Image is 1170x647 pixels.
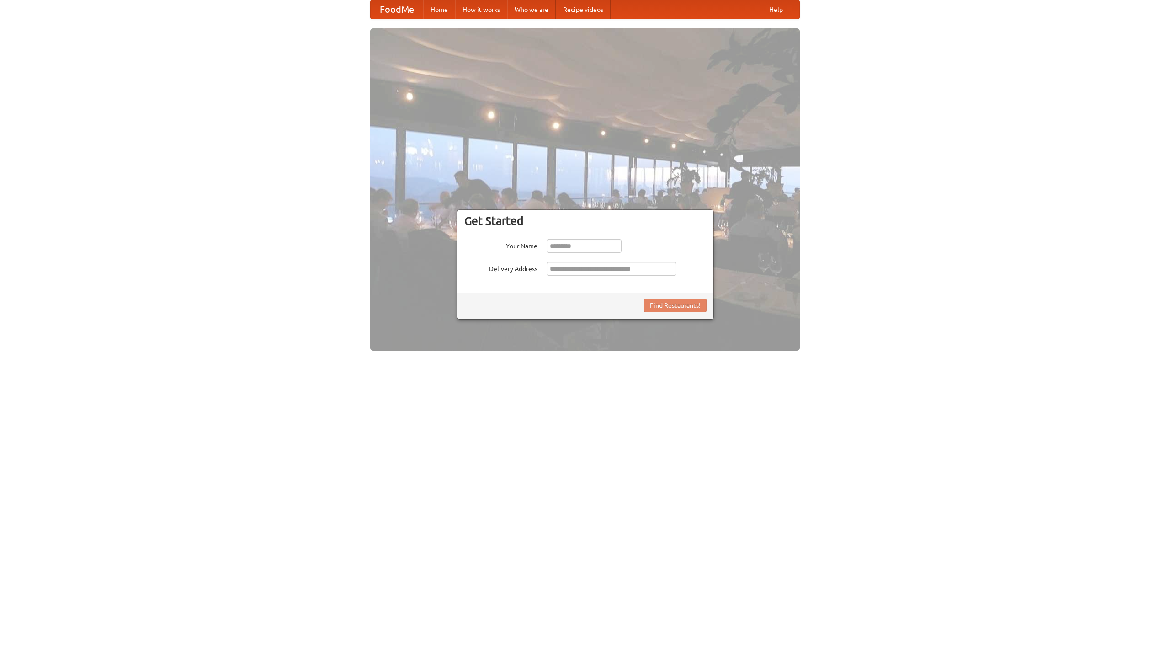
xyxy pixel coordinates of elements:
a: FoodMe [371,0,423,19]
button: Find Restaurants! [644,299,707,312]
a: How it works [455,0,507,19]
a: Recipe videos [556,0,611,19]
label: Delivery Address [464,262,537,273]
label: Your Name [464,239,537,251]
a: Who we are [507,0,556,19]
a: Help [762,0,790,19]
h3: Get Started [464,214,707,228]
a: Home [423,0,455,19]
